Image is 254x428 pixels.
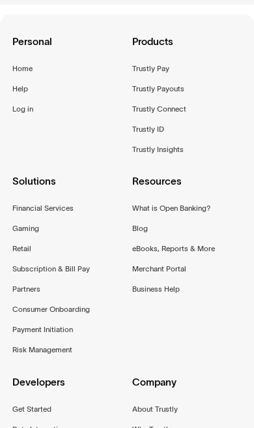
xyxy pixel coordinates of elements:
[12,34,52,63] div: Personal
[12,324,73,337] a: Payment Initiation
[132,283,180,296] a: Business Help
[12,103,33,116] a: Log in
[132,403,178,416] a: About Trustly
[12,283,40,296] a: Partners
[12,243,31,256] a: Retail
[132,374,176,403] div: Company
[132,144,184,157] a: Trustly Insights
[132,83,184,96] a: Trustly Payouts
[132,34,173,63] div: Products
[12,344,72,357] a: Risk Management
[12,222,39,236] a: Gaming
[12,403,51,416] a: Get Started
[12,263,90,276] a: Subscription & Bill Pay
[132,63,169,76] a: Trustly Pay
[132,174,182,202] div: Resources
[12,63,33,76] a: Home
[132,222,148,236] a: Blog
[12,174,56,202] div: Solutions
[12,374,65,403] div: Developers
[132,103,186,116] a: Trustly Connect
[132,123,164,136] a: Trustly ID
[12,303,90,316] a: Consumer Onboarding
[12,202,74,215] a: Financial Services
[132,202,210,215] a: What is Open Banking?
[132,263,186,276] a: Merchant Portal
[132,243,215,256] a: eBooks, Reports & More
[12,83,28,96] a: Help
